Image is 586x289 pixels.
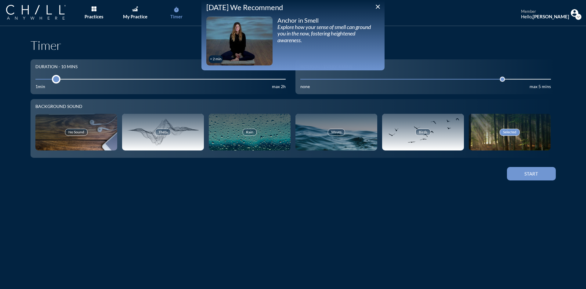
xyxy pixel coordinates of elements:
div: < 2 min [210,57,222,61]
i: close [374,3,382,10]
h1: Timer [31,38,556,53]
div: none [300,84,310,89]
div: Waves [328,129,345,135]
div: Start [518,171,545,176]
i: timer [173,7,179,13]
div: My Practice [123,14,147,19]
div: 1min [35,84,45,89]
img: Company Logo [6,5,66,20]
i: expand_more [575,14,581,20]
strong: [PERSON_NAME] [533,14,569,19]
img: List [92,6,96,11]
div: max 5 mins [530,84,551,89]
button: Start [507,167,556,180]
img: Profile icon [571,9,578,17]
div: Hello, [521,14,569,19]
img: Graph [132,6,138,11]
div: Rain [243,129,257,135]
div: No Sound [65,129,88,135]
div: Explore how your sense of smell can ground you in the now, fostering heightened awareness. [277,24,380,44]
div: Timer [170,14,183,19]
div: Anchor in Smell [277,17,380,24]
div: Birds [415,129,431,135]
div: Practices [85,14,103,19]
div: max 2h [272,84,286,89]
div: [DATE] We Recommend [206,3,380,12]
div: Selected [500,129,520,135]
div: member [521,9,569,14]
a: Company Logo [6,5,78,20]
div: Background sound [35,104,551,109]
div: Duration - 10 mins [35,64,78,69]
div: Theta [155,129,171,135]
